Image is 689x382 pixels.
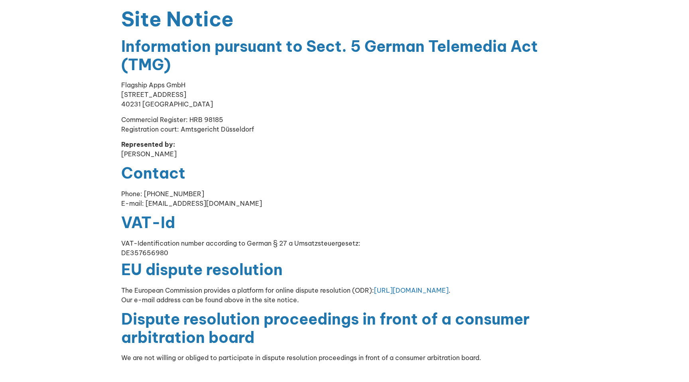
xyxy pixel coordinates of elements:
[121,80,568,109] p: Flagship Apps GmbH [STREET_ADDRESS] 40231 [GEOGRAPHIC_DATA]
[121,164,568,183] h2: Contact
[121,115,568,134] p: Commercial Register: HRB 98185 Registration court: Amtsgericht Düsseldorf
[121,189,568,208] p: Phone: [PHONE_NUMBER] E-mail: [EMAIL_ADDRESS][DOMAIN_NAME]
[121,140,175,148] strong: Represented by:
[121,238,568,258] div: VAT-Identification number according to German § 27 a Umsatzsteuergesetz: DE357656980
[121,140,568,159] p: [PERSON_NAME]
[121,214,568,232] h2: VAT-Id
[121,286,568,305] p: The European Commission provides a platform for online dispute resolution (ODR): . Our e-mail add...
[121,310,568,347] h2: Dispute resolution proceedings in front of a consumer arbitration board
[121,353,568,362] p: We are not willing or obliged to participate in dispute resolution proceedings in front of a cons...
[121,7,568,31] h1: Site Notice
[374,286,449,294] a: [URL][DOMAIN_NAME]
[121,37,568,74] h2: Information pursuant to Sect. 5 German Telemedia Act (TMG)
[121,261,568,279] h2: EU dispute resolution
